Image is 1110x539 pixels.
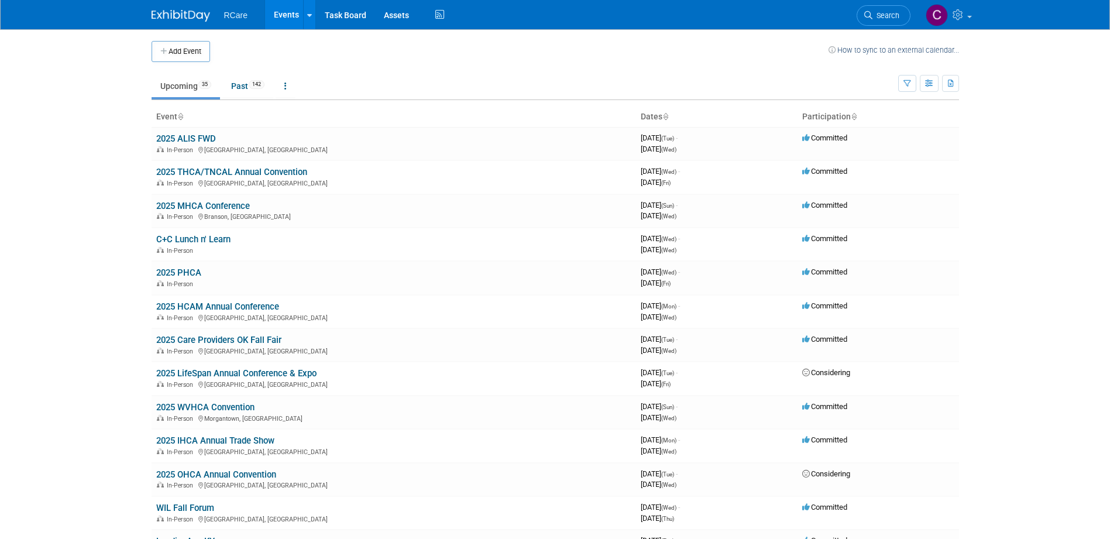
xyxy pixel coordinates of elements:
[802,402,847,411] span: Committed
[641,413,676,422] span: [DATE]
[156,167,307,177] a: 2025 THCA/TNCAL Annual Convention
[641,145,676,153] span: [DATE]
[802,133,847,142] span: Committed
[156,413,631,423] div: Morgantown, [GEOGRAPHIC_DATA]
[156,201,250,211] a: 2025 MHCA Conference
[676,335,678,344] span: -
[156,211,631,221] div: Branson, [GEOGRAPHIC_DATA]
[157,516,164,521] img: In-Person Event
[641,402,678,411] span: [DATE]
[156,178,631,187] div: [GEOGRAPHIC_DATA], [GEOGRAPHIC_DATA]
[661,269,676,276] span: (Wed)
[157,146,164,152] img: In-Person Event
[641,301,680,310] span: [DATE]
[641,480,676,489] span: [DATE]
[157,180,164,186] img: In-Person Event
[678,267,680,276] span: -
[156,145,631,154] div: [GEOGRAPHIC_DATA], [GEOGRAPHIC_DATA]
[661,337,674,343] span: (Tue)
[156,514,631,523] div: [GEOGRAPHIC_DATA], [GEOGRAPHIC_DATA]
[167,180,197,187] span: In-Person
[167,348,197,355] span: In-Person
[641,245,676,254] span: [DATE]
[661,471,674,478] span: (Tue)
[661,169,676,175] span: (Wed)
[802,301,847,310] span: Committed
[157,213,164,219] img: In-Person Event
[661,213,676,219] span: (Wed)
[156,133,216,144] a: 2025 ALIS FWD
[152,41,210,62] button: Add Event
[641,211,676,220] span: [DATE]
[857,5,910,26] a: Search
[661,370,674,376] span: (Tue)
[167,213,197,221] span: In-Person
[802,469,850,478] span: Considering
[641,346,676,355] span: [DATE]
[249,80,264,89] span: 142
[641,133,678,142] span: [DATE]
[802,234,847,243] span: Committed
[167,247,197,255] span: In-Person
[156,313,631,322] div: [GEOGRAPHIC_DATA], [GEOGRAPHIC_DATA]
[802,201,847,210] span: Committed
[167,482,197,489] span: In-Person
[641,178,671,187] span: [DATE]
[224,11,248,20] span: RCare
[177,112,183,121] a: Sort by Event Name
[157,348,164,353] img: In-Person Event
[156,503,214,513] a: WIL Fall Forum
[802,167,847,176] span: Committed
[829,46,959,54] a: How to sync to an external calendar...
[156,435,274,446] a: 2025 IHCA Annual Trade Show
[661,180,671,186] span: (Fri)
[676,368,678,377] span: -
[798,107,959,127] th: Participation
[641,313,676,321] span: [DATE]
[661,280,671,287] span: (Fri)
[152,10,210,22] img: ExhibitDay
[156,480,631,489] div: [GEOGRAPHIC_DATA], [GEOGRAPHIC_DATA]
[641,447,676,455] span: [DATE]
[802,503,847,511] span: Committed
[167,146,197,154] span: In-Person
[851,112,857,121] a: Sort by Participation Type
[641,514,674,523] span: [DATE]
[641,368,678,377] span: [DATE]
[156,447,631,456] div: [GEOGRAPHIC_DATA], [GEOGRAPHIC_DATA]
[926,4,948,26] img: Connor Chmiel
[157,381,164,387] img: In-Person Event
[641,503,680,511] span: [DATE]
[157,280,164,286] img: In-Person Event
[167,314,197,322] span: In-Person
[802,368,850,377] span: Considering
[661,381,671,387] span: (Fri)
[156,379,631,389] div: [GEOGRAPHIC_DATA], [GEOGRAPHIC_DATA]
[167,516,197,523] span: In-Person
[676,133,678,142] span: -
[156,267,201,278] a: 2025 PHCA
[641,335,678,344] span: [DATE]
[661,516,674,522] span: (Thu)
[661,146,676,153] span: (Wed)
[167,280,197,288] span: In-Person
[156,368,317,379] a: 2025 LifeSpan Annual Conference & Expo
[802,435,847,444] span: Committed
[156,402,255,413] a: 2025 WVHCA Convention
[156,346,631,355] div: [GEOGRAPHIC_DATA], [GEOGRAPHIC_DATA]
[157,482,164,487] img: In-Person Event
[198,80,211,89] span: 35
[661,303,676,310] span: (Mon)
[676,402,678,411] span: -
[157,314,164,320] img: In-Person Event
[661,437,676,444] span: (Mon)
[676,469,678,478] span: -
[152,107,636,127] th: Event
[661,135,674,142] span: (Tue)
[678,503,680,511] span: -
[872,11,899,20] span: Search
[167,381,197,389] span: In-Person
[156,469,276,480] a: 2025 OHCA Annual Convention
[661,504,676,511] span: (Wed)
[157,448,164,454] img: In-Person Event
